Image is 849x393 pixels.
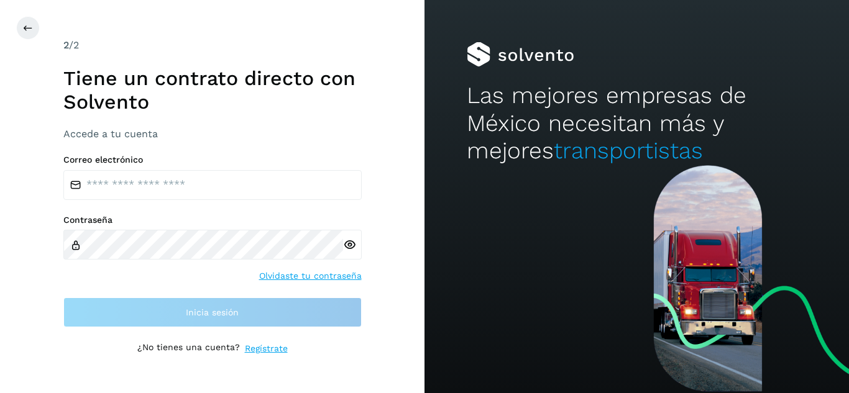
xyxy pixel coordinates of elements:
[554,137,703,164] span: transportistas
[63,215,362,225] label: Contraseña
[137,342,240,355] p: ¿No tienes una cuenta?
[467,82,806,165] h2: Las mejores empresas de México necesitan más y mejores
[186,308,239,317] span: Inicia sesión
[259,269,362,282] a: Olvidaste tu contraseña
[63,297,362,327] button: Inicia sesión
[63,155,362,165] label: Correo electrónico
[63,66,362,114] h1: Tiene un contrato directo con Solvento
[63,39,69,51] span: 2
[245,342,288,355] a: Regístrate
[63,38,362,53] div: /2
[63,128,362,140] h3: Accede a tu cuenta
